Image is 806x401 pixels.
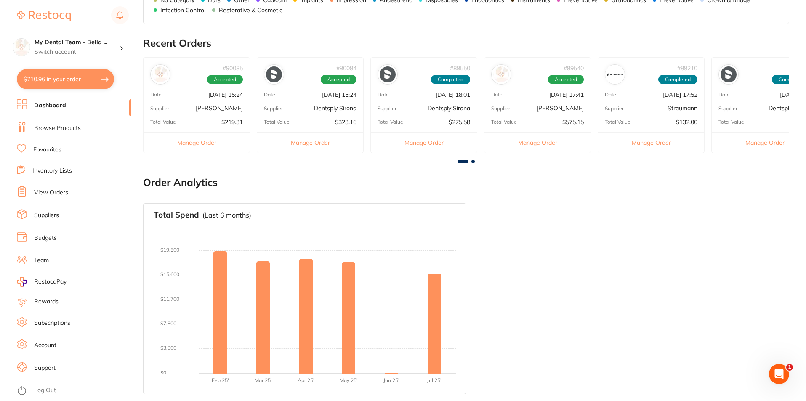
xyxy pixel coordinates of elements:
[207,75,243,84] span: Accepted
[605,119,630,125] p: Total Value
[321,75,356,84] span: Accepted
[562,119,584,125] p: $575.15
[152,66,168,82] img: Henry Schein Halas
[219,7,282,13] p: Restorative & Cosmetic
[17,384,128,398] button: Log Out
[34,211,59,220] a: Suppliers
[548,75,584,84] span: Accepted
[314,105,356,112] p: Dentsply Sirona
[718,119,744,125] p: Total Value
[378,106,396,112] p: Supplier
[428,105,470,112] p: Dentsply Sirona
[150,119,176,125] p: Total Value
[34,234,57,242] a: Budgets
[668,105,697,112] p: Straumann
[676,119,697,125] p: $132.00
[380,66,396,82] img: Dentsply Sirona
[196,105,243,112] p: [PERSON_NAME]
[449,119,470,125] p: $275.58
[34,189,68,197] a: View Orders
[33,146,61,154] a: Favourites
[221,119,243,125] p: $219.31
[35,48,120,56] p: Switch account
[264,106,283,112] p: Supplier
[202,211,251,219] p: (Last 6 months)
[769,364,789,384] iframe: Intercom live chat
[17,11,71,21] img: Restocq Logo
[598,132,704,153] button: Manage Order
[335,119,356,125] p: $323.16
[17,277,67,287] a: RestocqPay
[150,106,169,112] p: Supplier
[32,167,72,175] a: Inventory Lists
[34,319,70,327] a: Subscriptions
[493,66,509,82] img: Henry Schein Halas
[143,37,789,49] h2: Recent Orders
[436,91,470,98] p: [DATE] 18:01
[34,386,56,395] a: Log Out
[34,101,66,110] a: Dashboard
[34,364,56,372] a: Support
[378,92,389,98] p: Date
[150,92,162,98] p: Date
[154,210,199,220] h3: Total Spend
[35,38,120,47] h4: My Dental Team - Bella Vista
[491,92,503,98] p: Date
[718,106,737,112] p: Supplier
[677,65,697,72] p: # 89210
[143,177,789,189] h2: Order Analytics
[484,132,591,153] button: Manage Order
[34,341,56,350] a: Account
[549,91,584,98] p: [DATE] 17:41
[431,75,470,84] span: Completed
[663,91,697,98] p: [DATE] 17:52
[718,92,730,98] p: Date
[607,66,623,82] img: Straumann
[658,75,697,84] span: Completed
[17,277,27,287] img: RestocqPay
[336,65,356,72] p: # 90084
[371,132,477,153] button: Manage Order
[266,66,282,82] img: Dentsply Sirona
[322,91,356,98] p: [DATE] 15:24
[17,6,71,26] a: Restocq Logo
[537,105,584,112] p: [PERSON_NAME]
[17,69,114,89] button: $710.96 in your order
[160,7,205,13] p: Infection Control
[491,119,517,125] p: Total Value
[786,364,793,371] span: 1
[223,65,243,72] p: # 90085
[605,106,624,112] p: Supplier
[491,106,510,112] p: Supplier
[13,39,30,56] img: My Dental Team - Bella Vista
[378,119,403,125] p: Total Value
[34,124,81,133] a: Browse Products
[257,132,363,153] button: Manage Order
[34,256,49,265] a: Team
[208,91,243,98] p: [DATE] 15:24
[144,132,250,153] button: Manage Order
[564,65,584,72] p: # 89540
[605,92,616,98] p: Date
[721,66,737,82] img: Dentsply Sirona
[450,65,470,72] p: # 89550
[264,119,290,125] p: Total Value
[34,278,67,286] span: RestocqPay
[34,297,59,306] a: Rewards
[264,92,275,98] p: Date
